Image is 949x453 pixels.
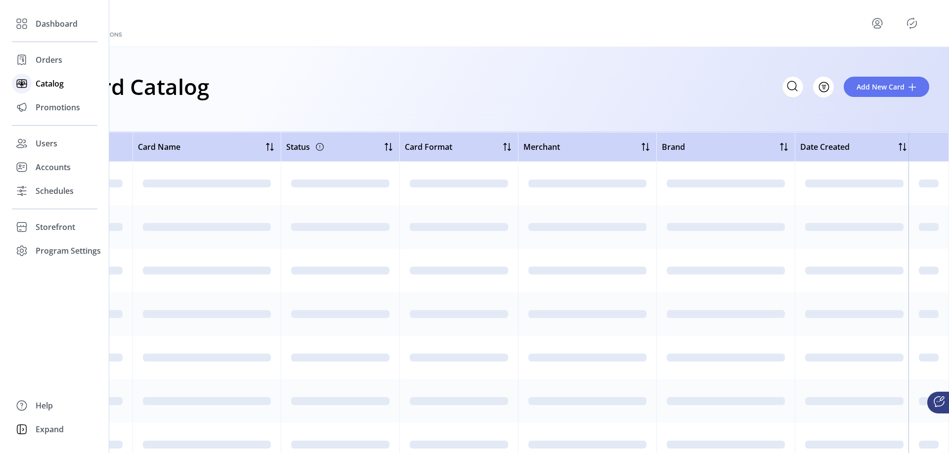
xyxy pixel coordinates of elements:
[36,161,71,173] span: Accounts
[36,245,101,257] span: Program Settings
[36,423,64,435] span: Expand
[857,82,905,92] span: Add New Card
[36,18,78,30] span: Dashboard
[904,15,920,31] button: Publisher Panel
[36,221,75,233] span: Storefront
[138,141,180,153] span: Card Name
[36,185,74,197] span: Schedules
[75,69,209,104] h1: Card Catalog
[662,141,685,153] span: Brand
[36,54,62,66] span: Orders
[405,141,452,153] span: Card Format
[286,139,326,155] div: Status
[782,77,803,97] input: Search
[36,400,53,411] span: Help
[36,101,80,113] span: Promotions
[869,15,885,31] button: menu
[36,78,64,90] span: Catalog
[844,77,929,97] button: Add New Card
[800,141,850,153] span: Date Created
[813,77,834,97] button: Filter Button
[523,141,560,153] span: Merchant
[36,137,57,149] span: Users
